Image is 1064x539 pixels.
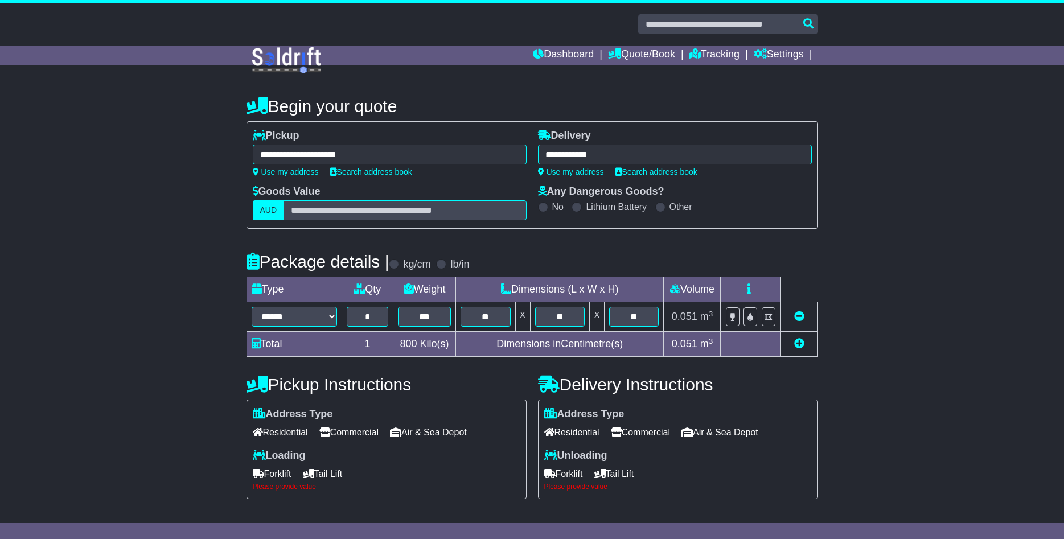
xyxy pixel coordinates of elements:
[342,332,393,357] td: 1
[608,46,675,65] a: Quote/Book
[689,46,740,65] a: Tracking
[253,186,321,198] label: Goods Value
[253,408,333,421] label: Address Type
[700,338,713,349] span: m
[400,338,417,349] span: 800
[611,423,670,441] span: Commercial
[253,450,306,462] label: Loading
[247,332,342,357] td: Total
[247,252,389,271] h4: Package details |
[544,450,607,462] label: Unloading
[538,375,818,394] h4: Delivery Instructions
[515,302,530,332] td: x
[544,465,583,483] span: Forklift
[672,311,697,322] span: 0.051
[552,201,564,212] label: No
[544,423,599,441] span: Residential
[456,277,664,302] td: Dimensions (L x W x H)
[247,97,818,116] h4: Begin your quote
[700,311,713,322] span: m
[393,277,456,302] td: Weight
[456,332,664,357] td: Dimensions in Centimetre(s)
[594,465,634,483] span: Tail Lift
[390,423,467,441] span: Air & Sea Depot
[794,311,804,322] a: Remove this item
[672,338,697,349] span: 0.051
[253,423,308,441] span: Residential
[709,310,713,318] sup: 3
[754,46,804,65] a: Settings
[247,277,342,302] td: Type
[664,277,721,302] td: Volume
[393,332,456,357] td: Kilo(s)
[253,200,285,220] label: AUD
[533,46,594,65] a: Dashboard
[450,258,469,271] label: lb/in
[247,375,527,394] h4: Pickup Instructions
[544,408,625,421] label: Address Type
[681,423,758,441] span: Air & Sea Depot
[544,483,812,491] div: Please provide value
[330,167,412,176] a: Search address book
[253,483,520,491] div: Please provide value
[589,302,604,332] td: x
[319,423,379,441] span: Commercial
[709,337,713,345] sup: 3
[669,201,692,212] label: Other
[342,277,393,302] td: Qty
[794,338,804,349] a: Add new item
[253,130,299,142] label: Pickup
[538,130,591,142] label: Delivery
[253,167,319,176] a: Use my address
[586,201,647,212] label: Lithium Battery
[538,186,664,198] label: Any Dangerous Goods?
[303,465,343,483] span: Tail Lift
[615,167,697,176] a: Search address book
[403,258,430,271] label: kg/cm
[253,465,291,483] span: Forklift
[538,167,604,176] a: Use my address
